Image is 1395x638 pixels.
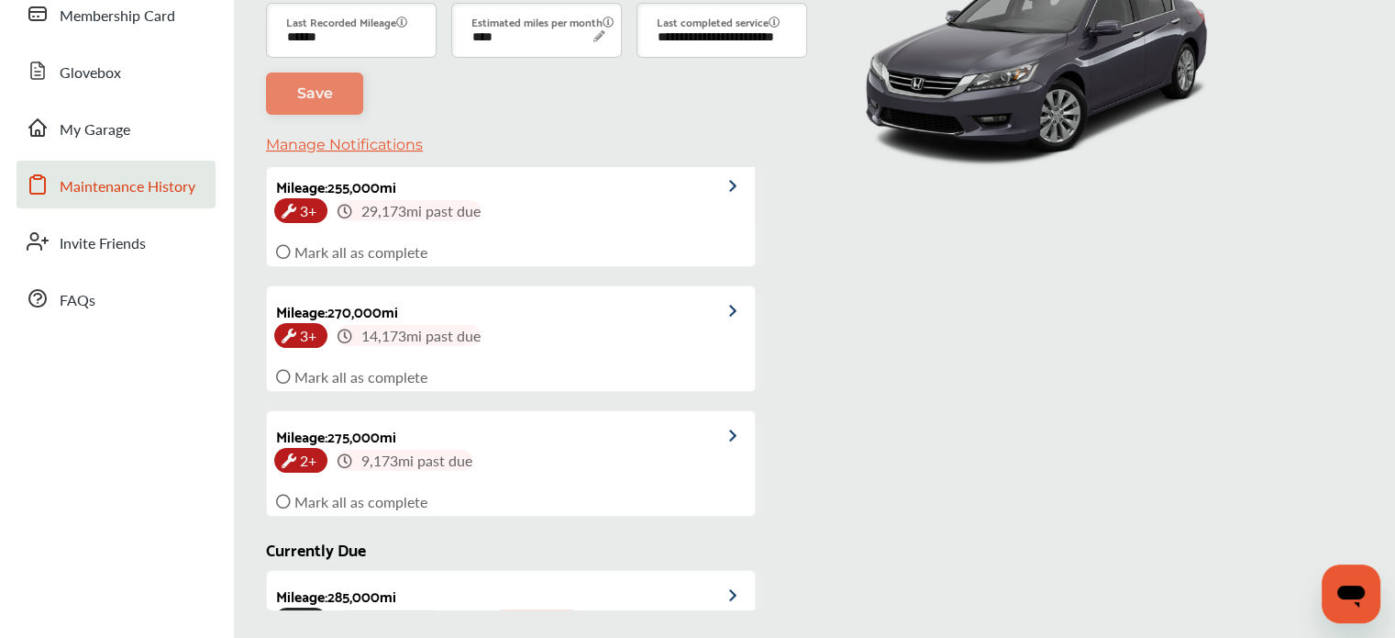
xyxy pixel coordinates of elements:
[60,62,121,85] span: Glovebox
[60,232,146,256] span: Invite Friends
[60,289,95,313] span: FAQs
[267,286,755,363] a: Mileage:270,000mi3+ 14,173mi past due
[497,610,577,634] span: Book Now
[266,534,366,563] span: Currently Due
[657,12,780,31] label: Last completed service
[729,180,755,193] img: grCAAAAAElFTkSuQmCC
[358,450,472,471] span: 9,173 mi past due
[358,200,481,221] span: 29,173 mi past due
[17,274,216,322] a: FAQs
[1322,565,1380,623] iframe: Button to launch messaging window
[296,321,320,350] span: 3+
[294,241,427,263] span: Mark all as complete
[266,136,423,153] a: Manage Notifications
[17,47,216,95] a: Glovebox
[294,366,427,387] span: Mark all as complete
[729,589,755,602] img: grCAAAAAElFTkSuQmCC
[60,118,130,142] span: My Garage
[267,411,396,448] div: Mileage : 275,000 mi
[358,610,442,631] span: 827 mi to go
[294,491,427,512] span: Mark all as complete
[358,325,481,346] span: 14,173 mi past due
[267,162,755,238] a: Mileage:255,000mi3+ 29,173mi past due
[267,411,755,487] a: Mileage:275,000mi2+ 9,173mi past due
[296,606,320,634] span: 3+
[267,286,398,323] div: Mileage : 270,000 mi
[296,196,320,225] span: 3+
[60,5,175,28] span: Membership Card
[17,161,216,208] a: Maintenance History
[729,430,755,442] img: grCAAAAAElFTkSuQmCC
[286,12,407,31] label: Last Recorded Mileage
[296,446,320,475] span: 2+
[266,73,363,115] a: Save
[60,175,195,199] span: Maintenance History
[471,12,614,31] label: Estimated miles per month
[17,218,216,265] a: Invite Friends
[297,84,333,102] span: Save
[17,104,216,151] a: My Garage
[729,305,755,318] img: grCAAAAAElFTkSuQmCC
[267,571,396,608] div: Mileage : 285,000 mi
[267,162,396,198] div: Mileage : 255,000 mi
